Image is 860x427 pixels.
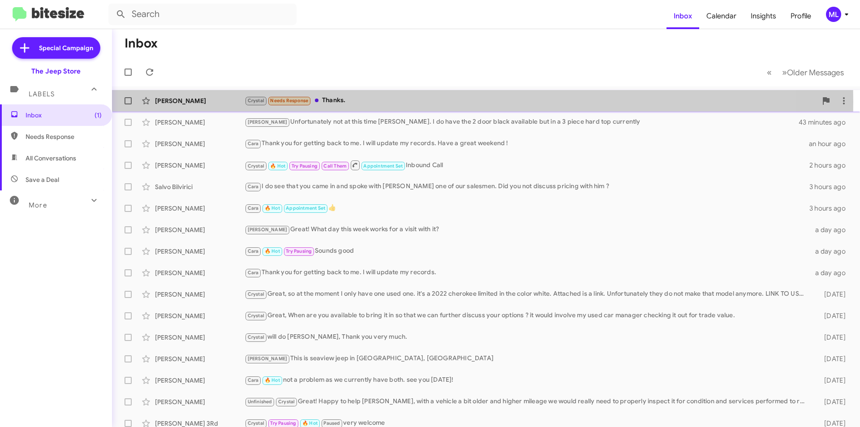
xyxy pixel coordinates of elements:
span: Paused [323,420,340,426]
span: More [29,201,47,209]
div: an hour ago [809,139,853,148]
div: [PERSON_NAME] [155,311,245,320]
div: [DATE] [810,354,853,363]
span: Crystal [278,399,295,405]
div: ML [826,7,841,22]
input: Search [108,4,297,25]
span: (1) [95,111,102,120]
span: Cara [248,270,259,276]
span: Labels [29,90,55,98]
div: [PERSON_NAME] [155,376,245,385]
span: Needs Response [270,98,308,104]
span: Cara [248,377,259,383]
div: I do see that you came in and spoke with [PERSON_NAME] one of our salesmen. Did you not discuss p... [245,181,809,192]
span: Unfinished [248,399,272,405]
span: Try Pausing [292,163,318,169]
div: [PERSON_NAME] [155,268,245,277]
div: This is seaview jeep in [GEOGRAPHIC_DATA], [GEOGRAPHIC_DATA] [245,354,810,364]
span: 🔥 Hot [265,377,280,383]
span: Try Pausing [270,420,296,426]
span: Cara [248,205,259,211]
div: [PERSON_NAME] [155,204,245,213]
div: Unfortunately not at this time [PERSON_NAME]. I do have the 2 door black available but in a 3 pie... [245,117,799,127]
div: [PERSON_NAME] [155,290,245,299]
span: [PERSON_NAME] [248,227,288,233]
span: Cara [248,248,259,254]
span: Special Campaign [39,43,93,52]
span: [PERSON_NAME] [248,119,288,125]
div: [DATE] [810,333,853,342]
div: Thank you for getting back to me. I will update my records. [245,267,810,278]
span: » [782,67,787,78]
div: Great, When are you available to bring it in so that we can further discuss your options ? it wou... [245,311,810,321]
div: a day ago [810,225,853,234]
span: Appointment Set [286,205,325,211]
div: Sounds good [245,246,810,256]
span: All Conversations [26,154,76,163]
span: 🔥 Hot [302,420,318,426]
span: Crystal [248,420,264,426]
div: [DATE] [810,397,853,406]
div: Thank you for getting back to me. I will update my records. Have a great weekend ! [245,138,809,149]
div: [PERSON_NAME] [155,96,245,105]
div: [PERSON_NAME] [155,333,245,342]
div: 👍 [245,203,809,213]
span: Crystal [248,313,264,319]
div: a day ago [810,268,853,277]
span: Inbox [26,111,102,120]
div: 43 minutes ago [799,118,853,127]
a: Special Campaign [12,37,100,59]
div: [DATE] [810,311,853,320]
div: 3 hours ago [809,204,853,213]
button: Previous [761,63,777,82]
div: will do [PERSON_NAME], Thank you very much. [245,332,810,342]
a: Insights [744,3,783,29]
div: [PERSON_NAME] [155,247,245,256]
span: Crystal [248,98,264,104]
div: Thanks. [245,95,817,106]
span: Call Them [323,163,347,169]
div: 3 hours ago [809,182,853,191]
div: Inbound Call [245,160,809,171]
div: a day ago [810,247,853,256]
span: Needs Response [26,132,102,141]
a: Profile [783,3,818,29]
div: The Jeep Store [31,67,81,76]
div: [DATE] [810,290,853,299]
span: Older Messages [787,68,844,78]
button: ML [818,7,850,22]
div: [PERSON_NAME] [155,397,245,406]
div: Great! What day this week works for a visit with it? [245,224,810,235]
span: Crystal [248,163,264,169]
button: Next [777,63,849,82]
span: 🔥 Hot [265,205,280,211]
div: Salvo Bilvirici [155,182,245,191]
span: Crystal [248,334,264,340]
span: Try Pausing [286,248,312,254]
span: 🔥 Hot [270,163,285,169]
span: [PERSON_NAME] [248,356,288,362]
a: Calendar [699,3,744,29]
span: 🔥 Hot [265,248,280,254]
h1: Inbox [125,36,158,51]
span: « [767,67,772,78]
span: Crystal [248,291,264,297]
div: Great, so at the moment I only have one used one. it's a 2022 cherokee limited in the color white... [245,289,810,299]
div: [PERSON_NAME] [155,161,245,170]
div: Great! Happy to help [PERSON_NAME], with a vehicle a bit older and higher mileage we would really... [245,397,810,407]
div: not a problem as we currently have both. see you [DATE]! [245,375,810,385]
a: Inbox [666,3,699,29]
div: 2 hours ago [809,161,853,170]
div: [PERSON_NAME] [155,118,245,127]
div: [PERSON_NAME] [155,354,245,363]
span: Save a Deal [26,175,59,184]
div: [PERSON_NAME] [155,225,245,234]
span: Cara [248,141,259,147]
nav: Page navigation example [762,63,849,82]
span: Cara [248,184,259,190]
span: Appointment Set [363,163,403,169]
